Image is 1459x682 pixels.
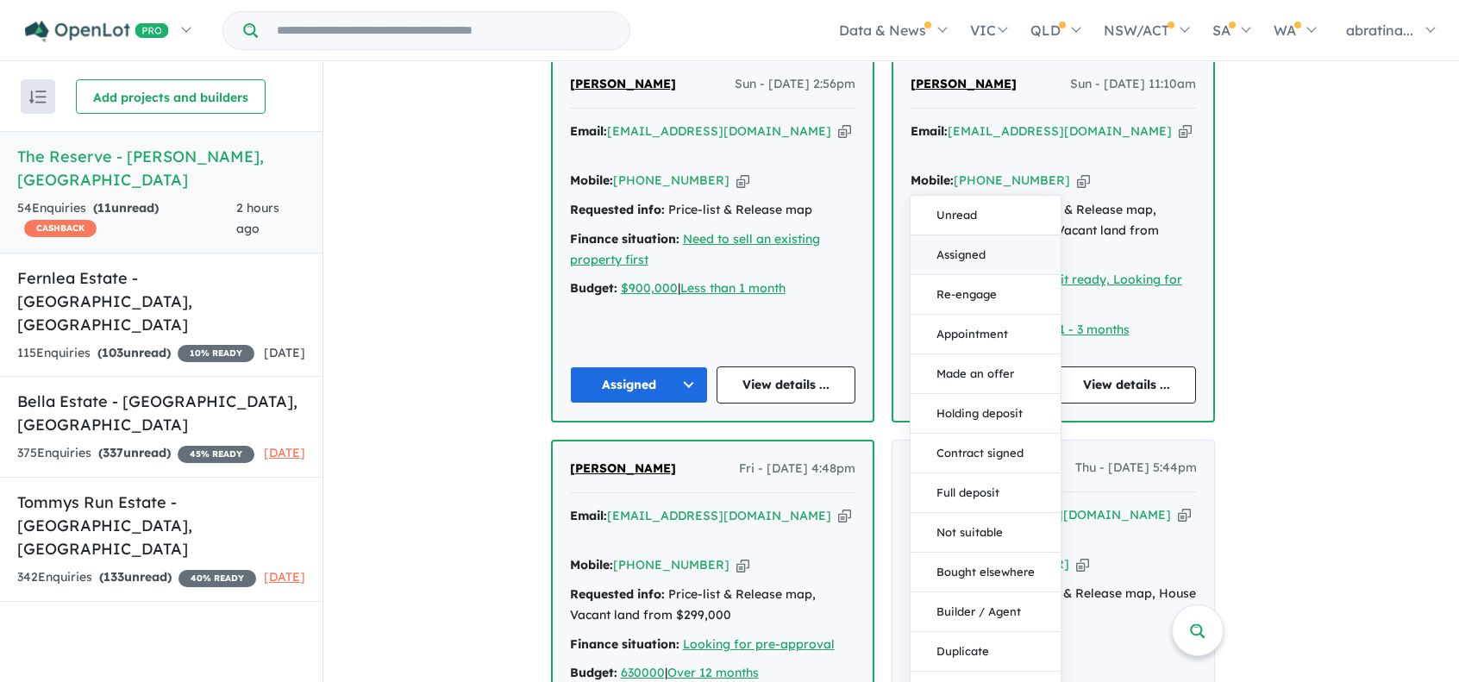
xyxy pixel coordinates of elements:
button: Copy [1076,555,1089,573]
input: Try estate name, suburb, builder or developer [261,12,626,49]
button: Copy [838,122,851,141]
a: [PHONE_NUMBER] [613,172,729,188]
span: 11 [97,200,111,216]
button: Add projects and builders [76,79,266,114]
strong: Mobile: [570,557,613,573]
a: Need to sell an existing property first [570,231,820,267]
a: 630000 [621,665,665,680]
strong: ( unread) [97,345,171,360]
span: 10 % READY [178,345,254,362]
button: Copy [1077,172,1090,190]
a: [PERSON_NAME] [911,74,1017,95]
strong: Mobile: [570,172,613,188]
button: Assigned [911,235,1061,275]
a: [PHONE_NUMBER] [953,556,1069,572]
a: Less than 1 month [680,280,786,296]
button: Copy [736,172,749,190]
a: Over 12 months [667,665,759,680]
h5: The Reserve - [PERSON_NAME] , [GEOGRAPHIC_DATA] [17,145,305,191]
button: Not suitable [911,513,1061,553]
span: 103 [102,345,123,360]
img: Openlot PRO Logo White [25,21,169,42]
a: 1 - 3 months [1059,322,1130,337]
span: 337 [103,445,123,460]
strong: ( unread) [98,445,171,460]
a: $900,000 [621,280,678,296]
div: 54 Enquir ies [17,198,236,240]
button: Holding deposit [911,394,1061,434]
a: [EMAIL_ADDRESS][DOMAIN_NAME] [947,507,1171,522]
strong: ( unread) [93,200,159,216]
button: Copy [736,556,749,574]
span: [DATE] [264,445,305,460]
h5: Bella Estate - [GEOGRAPHIC_DATA] , [GEOGRAPHIC_DATA] [17,390,305,436]
button: Copy [1178,506,1191,524]
a: [PERSON_NAME] [570,459,676,479]
a: [EMAIL_ADDRESS][DOMAIN_NAME] [607,508,831,523]
span: [PERSON_NAME] [911,76,1017,91]
button: Builder / Agent [911,592,1061,632]
button: Full deposit [911,473,1061,513]
span: [DATE] [264,569,305,585]
div: 375 Enquir ies [17,443,254,464]
strong: Email: [911,123,948,139]
span: Sun - [DATE] 11:10am [1070,74,1196,95]
button: Copy [838,507,851,525]
a: View details ... [717,366,855,404]
strong: Requested info: [570,586,665,602]
button: Copy [1179,122,1192,141]
div: Price-list & Release map [570,200,855,221]
h5: Fernlea Estate - [GEOGRAPHIC_DATA] , [GEOGRAPHIC_DATA] [17,266,305,336]
span: abratina... [1346,22,1413,39]
a: [EMAIL_ADDRESS][DOMAIN_NAME] [607,123,831,139]
a: [PHONE_NUMBER] [954,172,1070,188]
strong: Requested info: [570,202,665,217]
h5: Tommys Run Estate - [GEOGRAPHIC_DATA] , [GEOGRAPHIC_DATA] [17,491,305,560]
span: Sun - [DATE] 2:56pm [735,74,855,95]
button: Duplicate [911,632,1061,672]
strong: ( unread) [99,569,172,585]
button: Appointment [911,315,1061,354]
button: Unread [911,196,1061,235]
a: [EMAIL_ADDRESS][DOMAIN_NAME] [948,123,1172,139]
a: [PERSON_NAME] [570,74,676,95]
button: Assigned [570,366,709,404]
a: View details ... [1057,366,1196,404]
button: Re-engage [911,275,1061,315]
div: Price-list & Release map, Vacant land from $299,000 [570,585,855,626]
strong: Budget: [570,280,617,296]
span: CASHBACK [24,220,97,237]
div: 115 Enquir ies [17,343,254,364]
a: [PHONE_NUMBER] [613,557,729,573]
span: Thu - [DATE] 5:44pm [1075,458,1197,479]
span: 45 % READY [178,446,254,463]
span: Fri - [DATE] 4:48pm [739,459,855,479]
strong: Finance situation: [570,231,679,247]
strong: Email: [570,508,607,523]
a: Looking for pre-approval [683,636,835,652]
strong: Budget: [570,665,617,680]
span: 2 hours ago [236,200,279,236]
button: Contract signed [911,434,1061,473]
button: Made an offer [911,354,1061,394]
img: sort.svg [29,91,47,103]
span: [PERSON_NAME] [570,76,676,91]
span: [DATE] [264,345,305,360]
strong: Finance situation: [570,636,679,652]
span: 40 % READY [178,570,256,587]
button: Bought elsewhere [911,553,1061,592]
strong: Mobile: [911,172,954,188]
div: 342 Enquir ies [17,567,256,588]
strong: Email: [570,123,607,139]
div: | [570,278,855,299]
span: [PERSON_NAME] [570,460,676,476]
span: 133 [103,569,124,585]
